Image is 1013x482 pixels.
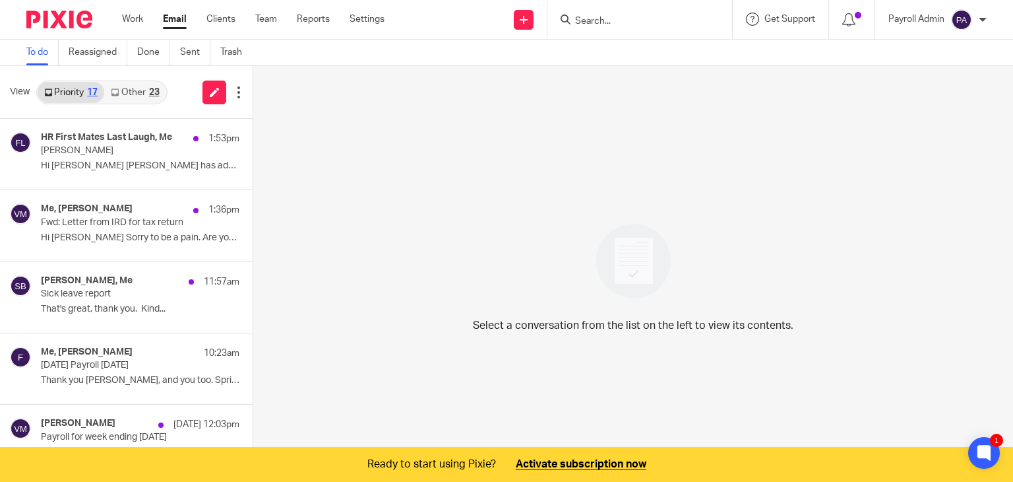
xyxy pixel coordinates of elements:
img: svg%3E [951,9,972,30]
img: svg%3E [10,132,31,153]
p: Sick leave report [41,289,200,300]
a: Clients [206,13,235,26]
p: Hi [PERSON_NAME] [PERSON_NAME] has advised that... [41,160,239,172]
a: To do [26,40,59,65]
a: Work [122,13,143,26]
div: 23 [149,88,160,97]
a: Sent [180,40,210,65]
img: image [588,215,679,307]
input: Search [574,16,692,28]
p: 10:23am [204,347,239,360]
p: [DATE] 12:03pm [173,418,239,431]
a: Reports [297,13,330,26]
p: [PERSON_NAME] [41,145,200,156]
img: svg%3E [10,275,31,296]
a: Reassigned [69,40,127,65]
img: Pixie [26,11,92,28]
p: 11:57am [204,275,239,289]
p: Fwd: Letter from IRD for tax return [41,217,200,228]
p: 1:53pm [208,132,239,145]
h4: [PERSON_NAME], Me [41,275,133,287]
p: That's great, thank you. Kind... [41,304,239,315]
p: Select a conversation from the list on the left to view its contents. [473,318,793,333]
div: 17 [87,88,98,97]
p: Payroll for week ending [DATE] [41,432,200,443]
span: View [10,85,30,99]
div: 1 [990,434,1003,447]
a: Team [255,13,277,26]
p: Payroll Admin [888,13,944,26]
span: Get Support [764,15,815,24]
img: svg%3E [10,347,31,368]
a: Email [163,13,187,26]
img: svg%3E [10,203,31,224]
a: Done [137,40,170,65]
h4: [PERSON_NAME] [41,418,115,429]
p: Thank you [PERSON_NAME], and you too. Spring is on its... [41,375,239,386]
p: 1:36pm [208,203,239,217]
a: Priority17 [38,82,104,103]
h4: Me, [PERSON_NAME] [41,203,133,215]
h4: HR First Mates Last Laugh, Me [41,132,172,143]
a: Other23 [104,82,166,103]
h4: Me, [PERSON_NAME] [41,347,133,358]
p: Hi [PERSON_NAME] Sorry to be a pain. Are you... [41,232,239,244]
a: Settings [350,13,384,26]
a: Trash [220,40,252,65]
p: [DATE] Payroll [DATE] [41,360,200,371]
img: svg%3E [10,418,31,439]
